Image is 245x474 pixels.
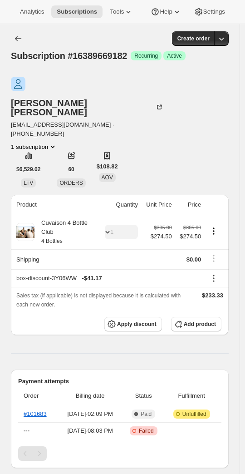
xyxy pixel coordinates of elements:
span: Sales tax (if applicable) is not displayed because it is calculated with each new order. [16,292,181,308]
span: [DATE] · 02:09 PM [60,410,120,419]
span: - $41.17 [82,274,102,283]
h2: Payment attempts [18,377,221,386]
th: Price [175,195,204,215]
small: $305.00 [183,225,201,230]
span: Subscriptions [57,8,97,15]
div: box-discount-3Y06WW [16,274,201,283]
span: Paid [141,410,152,418]
span: Help [160,8,172,15]
th: Unit Price [141,195,175,215]
span: $274.50 [151,232,172,241]
span: Billing date [60,391,120,400]
th: Shipping [11,249,98,269]
span: --- [24,427,29,434]
button: Subscriptions [11,31,25,46]
span: AOV [102,174,113,181]
span: Active [167,52,182,59]
span: $6,529.02 [16,166,40,173]
button: Subscriptions [51,5,103,18]
span: Recurring [134,52,158,59]
span: $233.33 [202,292,223,299]
span: Apply discount [117,321,157,328]
button: Create order [172,31,215,46]
span: $108.82 [97,162,118,171]
button: Product actions [206,226,221,236]
nav: Pagination [18,446,221,461]
th: Order [18,386,58,406]
th: Product [11,195,98,215]
span: Add product [184,321,216,328]
span: Status [125,391,162,400]
button: Help [145,5,186,18]
div: Cuvaison 4 Bottle Club [34,218,96,246]
button: Product actions [11,142,57,151]
button: 60 [63,162,79,177]
button: Apply discount [104,317,162,331]
div: [PERSON_NAME] [PERSON_NAME] [11,99,163,117]
span: $274.50 [177,232,201,241]
span: [DATE] · 08:03 PM [60,426,120,435]
span: 60 [68,166,74,173]
th: Quantity [98,195,141,215]
span: Settings [203,8,225,15]
span: Fulfillment [167,391,216,400]
span: Failed [139,427,154,434]
button: $6,529.02 [11,162,46,177]
span: Tools [110,8,124,15]
span: ORDERS [59,180,83,186]
button: Settings [189,5,230,18]
span: Analytics [20,8,44,15]
small: 4 Bottles [41,238,63,244]
button: Shipping actions [206,253,221,263]
button: Add product [171,317,221,331]
button: Analytics [15,5,49,18]
span: Create order [177,35,210,42]
span: Stephanie Dubin [11,77,25,91]
small: $305.00 [154,225,172,230]
span: Subscription #16389669182 [11,51,127,61]
span: $0.00 [186,256,201,263]
button: Tools [104,5,138,18]
span: Unfulfilled [182,410,206,418]
span: LTV [24,180,33,186]
a: #101683 [24,410,47,417]
span: [EMAIL_ADDRESS][DOMAIN_NAME] · [PHONE_NUMBER] [11,120,163,138]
